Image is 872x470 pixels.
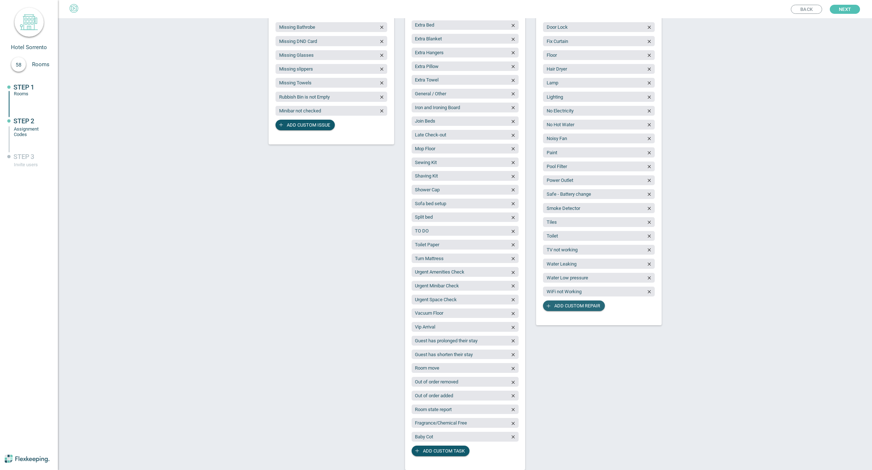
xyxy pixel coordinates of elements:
span: Toilet Paper [415,242,439,247]
span: Guest has prolonged their stay [415,338,477,343]
span: Urgent Minibar Check [415,283,459,288]
span: STEP 2 [13,117,34,125]
span: Hotel Sorrento [11,44,47,51]
span: Out of order added [415,393,453,398]
span: Shower Cap [415,187,440,192]
span: No Electricity [547,108,574,113]
div: Assignment Codes [14,126,47,137]
span: Sofa bed setup [415,201,446,206]
span: Paint [547,150,557,155]
span: Door Lock [547,24,568,30]
span: Noisy Fan [547,136,567,141]
span: STEP 1 [13,83,34,91]
span: Out of order removed [415,379,458,385]
span: Vacuum Floor [415,310,443,316]
span: Join Beds [415,118,435,124]
span: Vip Arrival [415,324,435,330]
span: Room state report [415,407,452,412]
span: No Hot Water [547,122,574,127]
span: Rubbish Bin is not Empty [279,94,330,100]
span: Extra Hangers [415,50,444,55]
span: TV not working [547,247,578,252]
span: Fragrance/Chemical Free [415,420,467,426]
span: Minibar not checked [279,108,321,113]
span: Add custom repair [554,300,600,311]
span: Sewing Kit [415,160,437,165]
span: General / Other [415,91,446,96]
span: Iron and Ironing Board [415,105,460,110]
span: Power Outlet [547,178,573,183]
span: Missing Bathrobe [279,24,315,30]
span: Smoke Detector [547,206,580,211]
button: Next [830,5,860,14]
span: Missing Towels [279,80,312,85]
span: Extra Pillow [415,64,439,69]
span: Fix Curtain [547,39,568,44]
span: Extra Bed [415,22,434,28]
div: Invite users [14,162,47,167]
span: Late Check-out [415,132,446,138]
span: Missing slippers [279,66,313,72]
div: Rooms [14,91,47,96]
button: Back [791,5,822,14]
span: Add custom task [423,446,465,456]
span: Missing Glasses [279,52,314,58]
span: Room move [415,365,439,371]
span: STEP 3 [13,153,34,160]
span: Turn Mattress [415,256,444,261]
span: Add custom issue [287,120,330,130]
button: Add custom task [412,446,469,456]
span: Water Low pressure [547,275,588,280]
span: Lamp [547,80,558,85]
span: Missing DND Card [279,39,317,44]
span: Split bed [415,214,433,220]
span: Baby Cot [415,434,433,439]
span: Next [839,5,851,14]
span: TO DO [415,228,429,234]
span: Shaving Kit [415,173,438,179]
span: Extra Blanket [415,36,442,41]
span: Extra Towel [415,77,439,83]
span: Guest has shorten their stay [415,352,473,357]
span: Water Leaking [547,261,576,267]
div: 58 [11,57,26,72]
button: Add custom repair [543,300,605,311]
span: WiFi not Working [547,289,582,294]
span: Urgent Space Check [415,297,457,302]
span: Safe - Battery change [547,191,591,197]
span: Floor [547,52,557,58]
span: Back [800,5,813,13]
span: Hair Dryer [547,66,567,72]
span: Tiles [547,219,557,225]
span: Mop Floor [415,146,435,151]
span: Lighting [547,94,563,100]
span: Rooms [32,61,58,68]
span: Urgent Amenities Check [415,269,464,275]
span: Toilet [547,233,558,239]
button: Add custom issue [276,120,335,130]
span: Pool Filter [547,164,567,169]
